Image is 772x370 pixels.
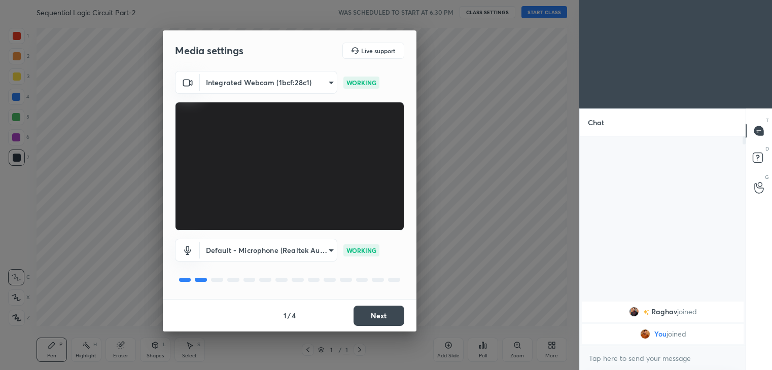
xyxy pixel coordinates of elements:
p: Chat [580,109,612,136]
h4: 4 [292,310,296,321]
h4: 1 [284,310,287,321]
span: You [654,330,666,338]
h5: Live support [361,48,395,54]
img: no-rating-badge.077c3623.svg [643,310,649,315]
div: grid [580,300,746,346]
button: Next [354,306,404,326]
span: joined [677,308,697,316]
span: Raghav [651,308,677,316]
span: joined [666,330,686,338]
div: Integrated Webcam (1bcf:28c1) [200,71,337,94]
p: T [766,117,769,124]
p: D [765,145,769,153]
h2: Media settings [175,44,243,57]
img: 5786bad726924fb0bb2bae2edf64aade.jpg [640,329,650,339]
p: WORKING [346,246,376,255]
h4: / [288,310,291,321]
p: G [765,173,769,181]
p: WORKING [346,78,376,87]
img: c4b11ed5d7064d73a9c84b726a4414f2.jpg [629,307,639,317]
div: Integrated Webcam (1bcf:28c1) [200,239,337,262]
